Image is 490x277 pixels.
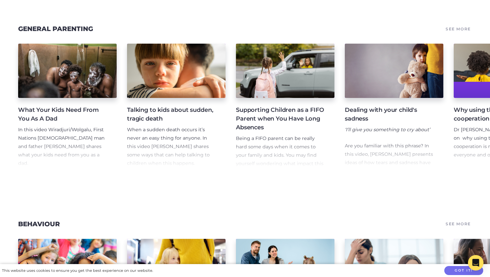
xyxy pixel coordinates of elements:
[345,44,443,168] a: Dealing with your child's sadness ‘I’ll give you something to cry about’ Are you familiar with th...
[445,219,472,229] a: See More
[345,142,433,192] p: Are you familiar with this phrase? In this video, [PERSON_NAME] presents ideas of how tears and s...
[236,106,324,132] h4: Supporting Children as a FIFO Parent when You Have Long Absences
[127,126,215,168] p: When a sudden death occurs it’s never an easy thing for anyone. In this video [PERSON_NAME] share...
[18,126,106,168] p: In this video Wiradjuri/Wolgalu, First Nations [DEMOGRAPHIC_DATA] man and father [PERSON_NAME] sh...
[236,44,334,168] a: Supporting Children as a FIFO Parent when You Have Long Absences Being a FIFO parent can be reall...
[444,266,483,275] button: Got it!
[2,267,153,274] div: This website uses cookies to ensure you get the best experience on our website.
[236,134,324,218] p: Being a FIFO parent can be really hard some days when it comes to your family and kids. You may f...
[18,220,60,228] a: Behaviour
[18,106,106,123] h4: What Your Kids Need From You As A Dad
[18,44,117,168] a: What Your Kids Need From You As A Dad In this video Wiradjuri/Wolgalu, First Nations [DEMOGRAPHIC...
[127,44,226,168] a: Talking to kids about sudden, tragic death When a sudden death occurs it’s never an easy thing fo...
[445,24,472,33] a: See More
[345,127,430,133] em: ‘I’ll give you something to cry about’
[468,255,484,271] div: Open Intercom Messenger
[127,106,215,123] h4: Talking to kids about sudden, tragic death
[345,106,433,123] h4: Dealing with your child's sadness
[18,25,93,33] a: General Parenting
